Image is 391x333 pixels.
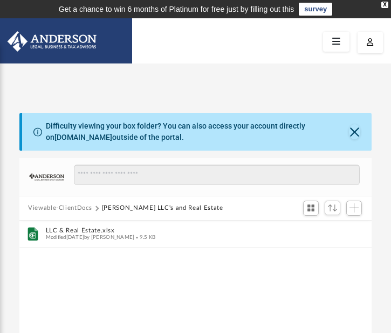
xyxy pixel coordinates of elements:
span: Modified [DATE] by [PERSON_NAME] [46,235,135,240]
input: Search files and folders [74,165,360,185]
button: [PERSON_NAME] LLC's and Real Estate [102,203,223,213]
a: survey [299,3,332,16]
button: LLC & Real Estate.xlsx [46,226,331,233]
span: 9.5 KB [135,235,156,240]
div: Get a chance to win 6 months of Platinum for free just by filling out this [59,3,294,16]
button: Add [346,201,362,216]
div: Difficulty viewing your box folder? You can also access your account directly on outside of the p... [46,121,348,143]
div: close [381,2,388,8]
button: Switch to Grid View [303,201,319,216]
button: Sort [325,201,341,215]
a: [DOMAIN_NAME] [54,133,112,141]
button: Close [349,124,360,139]
button: Viewable-ClientDocs [28,203,92,213]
